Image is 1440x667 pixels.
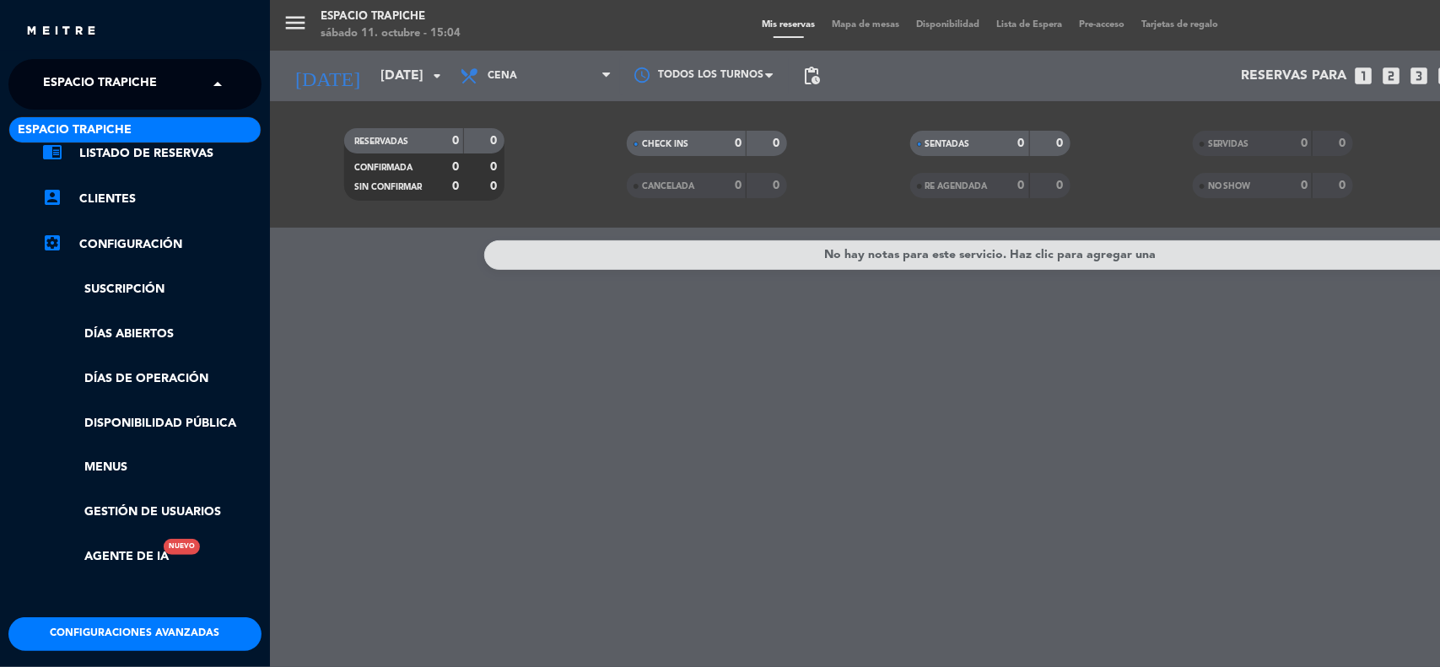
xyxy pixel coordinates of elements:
[42,325,262,344] a: Días abiertos
[42,369,262,389] a: Días de Operación
[8,617,262,651] button: Configuraciones avanzadas
[18,121,132,140] span: Espacio Trapiche
[42,233,62,253] i: settings_applications
[42,547,169,567] a: Agente de IANuevo
[42,187,62,207] i: account_box
[25,25,97,38] img: MEITRE
[42,143,262,164] a: chrome_reader_modeListado de Reservas
[42,280,262,299] a: Suscripción
[42,142,62,162] i: chrome_reader_mode
[43,67,157,102] span: Espacio Trapiche
[42,234,262,255] a: Configuración
[164,539,200,555] div: Nuevo
[42,503,262,522] a: Gestión de usuarios
[42,414,262,433] a: Disponibilidad pública
[42,458,262,477] a: Menus
[42,189,262,209] a: account_boxClientes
